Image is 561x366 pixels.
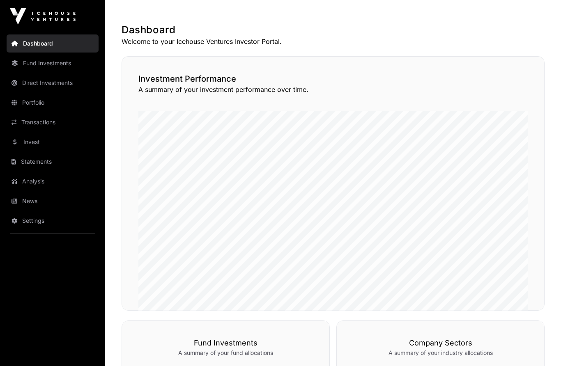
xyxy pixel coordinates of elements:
[7,54,99,72] a: Fund Investments
[353,349,528,357] p: A summary of your industry allocations
[7,133,99,151] a: Invest
[122,37,545,46] p: Welcome to your Icehouse Ventures Investor Portal.
[7,172,99,190] a: Analysis
[7,153,99,171] a: Statements
[10,8,76,25] img: Icehouse Ventures Logo
[138,337,313,349] h3: Fund Investments
[7,212,99,230] a: Settings
[138,85,528,94] p: A summary of your investment performance over time.
[138,349,313,357] p: A summary of your fund allocations
[353,337,528,349] h3: Company Sectors
[7,113,99,131] a: Transactions
[138,73,528,85] h2: Investment Performance
[7,34,99,53] a: Dashboard
[7,192,99,210] a: News
[122,23,545,37] h1: Dashboard
[7,74,99,92] a: Direct Investments
[7,94,99,112] a: Portfolio
[520,327,561,366] iframe: Chat Widget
